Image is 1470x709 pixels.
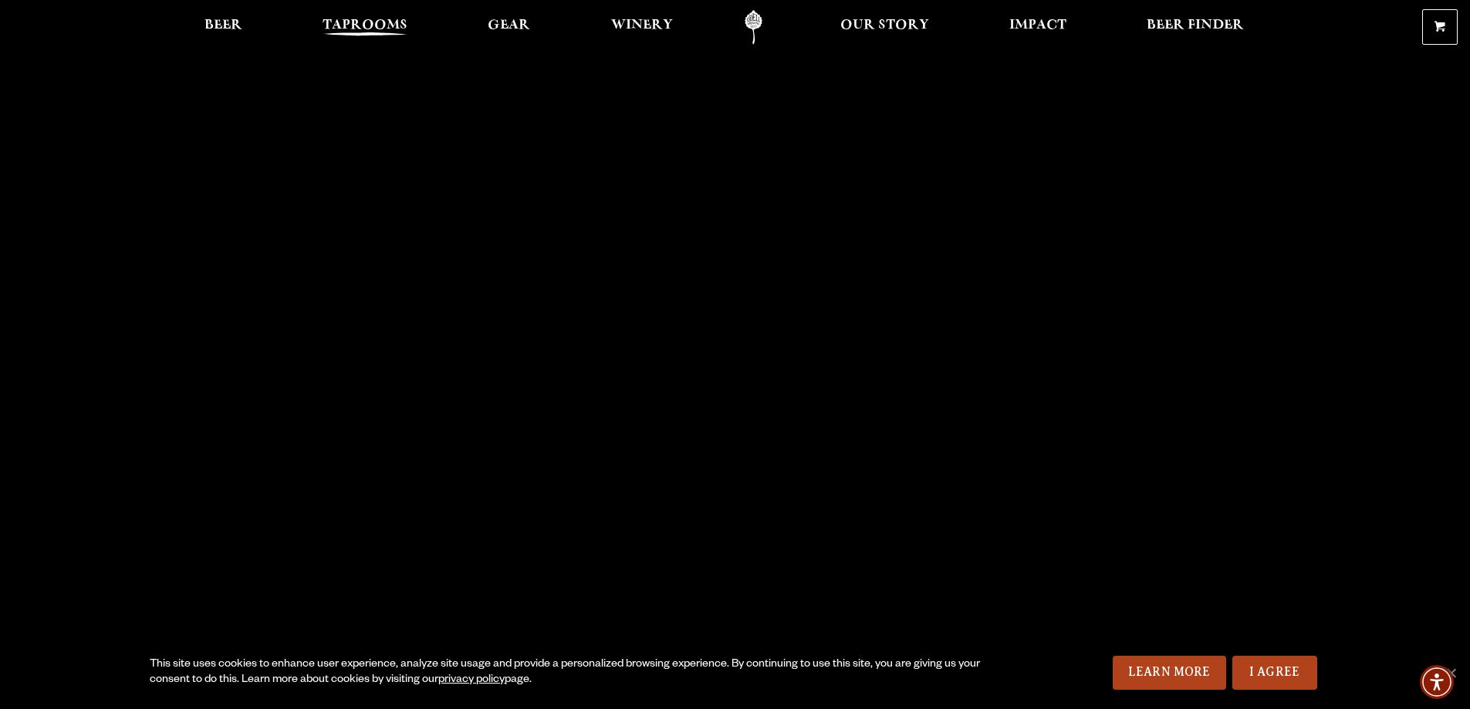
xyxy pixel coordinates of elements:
a: Winery [601,10,683,45]
div: Accessibility Menu [1420,665,1454,699]
span: Gear [488,19,530,32]
span: Impact [1009,19,1066,32]
a: Impact [999,10,1076,45]
a: privacy policy [438,674,505,687]
a: Odell Home [725,10,782,45]
span: Our Story [840,19,929,32]
a: Beer Finder [1137,10,1254,45]
a: Beer [194,10,252,45]
div: This site uses cookies to enhance user experience, analyze site usage and provide a personalized ... [150,657,985,688]
span: Beer [204,19,242,32]
a: I Agree [1232,656,1317,690]
a: Taprooms [313,10,417,45]
a: Gear [478,10,540,45]
a: Our Story [830,10,939,45]
span: Taprooms [323,19,407,32]
span: Winery [611,19,673,32]
a: Learn More [1113,656,1226,690]
span: Beer Finder [1147,19,1244,32]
